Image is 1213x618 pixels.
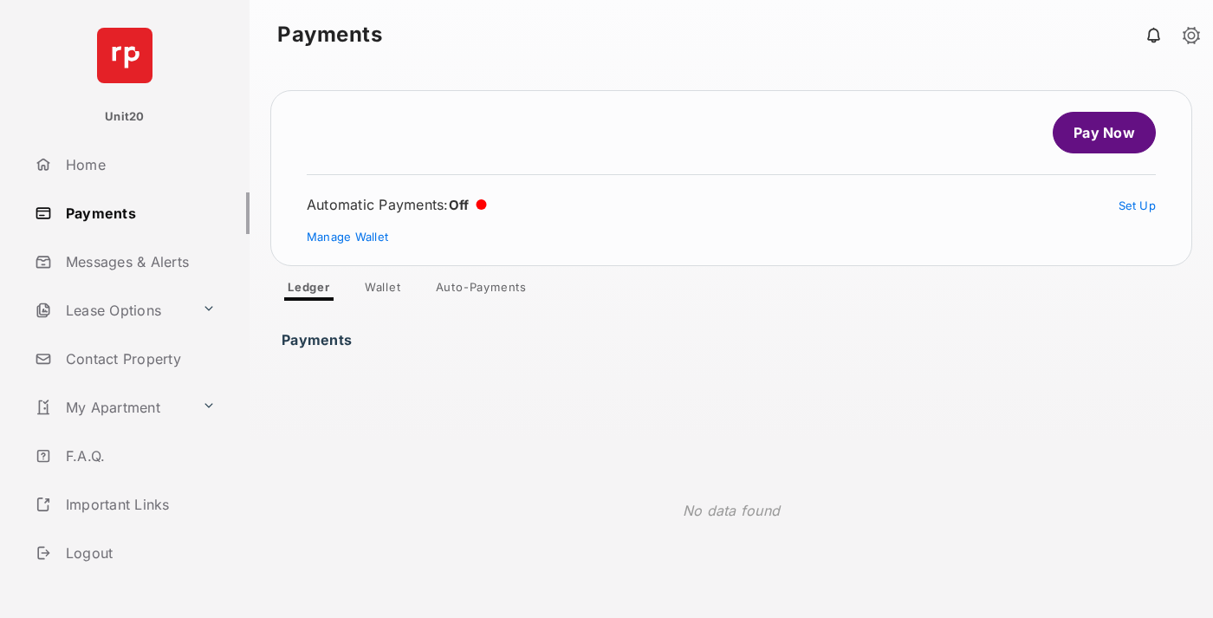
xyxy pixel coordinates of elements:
span: Off [449,197,470,213]
a: Payments [28,192,250,234]
a: Messages & Alerts [28,241,250,283]
a: Manage Wallet [307,230,388,244]
a: Auto-Payments [422,280,541,301]
a: Ledger [274,280,344,301]
div: Automatic Payments : [307,196,487,213]
a: Wallet [351,280,415,301]
a: Contact Property [28,338,250,380]
a: Lease Options [28,289,195,331]
a: Logout [28,532,250,574]
p: No data found [683,500,780,521]
a: F.A.Q. [28,435,250,477]
a: Important Links [28,484,223,525]
h3: Payments [282,332,357,339]
p: Unit20 [105,108,145,126]
a: My Apartment [28,387,195,428]
img: svg+xml;base64,PHN2ZyB4bWxucz0iaHR0cDovL3d3dy53My5vcmcvMjAwMC9zdmciIHdpZHRoPSI2NCIgaGVpZ2h0PSI2NC... [97,28,152,83]
a: Home [28,144,250,185]
a: Set Up [1119,198,1157,212]
strong: Payments [277,24,382,45]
